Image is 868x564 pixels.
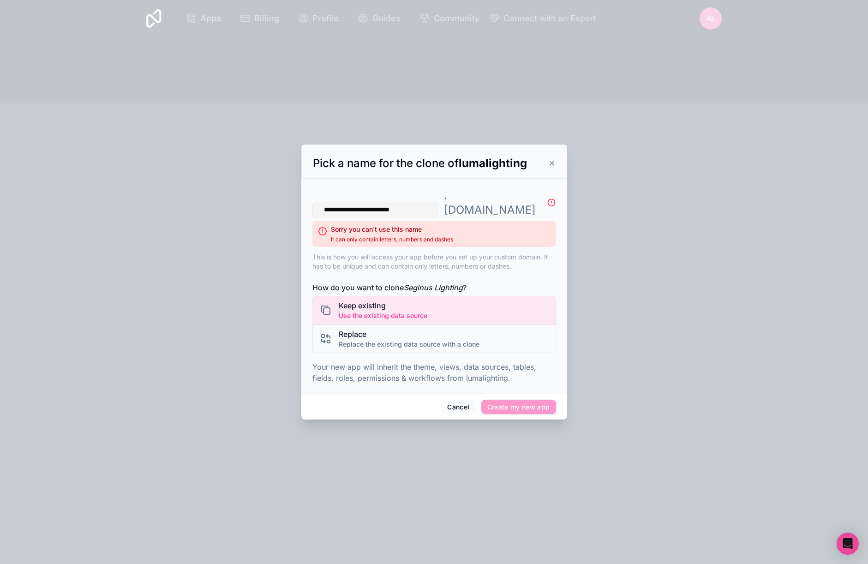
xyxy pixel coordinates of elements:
[331,236,453,243] span: It can only contain letters, numbers and dashes
[339,340,479,349] span: Replace the existing data source with a clone
[312,282,556,293] span: How do you want to clone ?
[339,311,427,320] span: Use the existing data source
[404,283,463,292] i: Seginus Lighting
[331,225,453,234] h2: Sorry you can't use this name
[444,188,536,217] p: . [DOMAIN_NAME]
[339,300,427,311] span: Keep existing
[313,156,527,170] span: Pick a name for the clone of
[459,156,527,170] strong: lumalighting
[441,400,475,414] button: Cancel
[312,361,556,384] p: Your new app will inherit the theme, views, data sources, tables, fields, roles, permissions & wo...
[837,533,859,555] div: Open Intercom Messenger
[339,329,479,340] span: Replace
[312,252,556,271] p: This is how you will access your app before you set up your custom domain. It has to be unique an...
